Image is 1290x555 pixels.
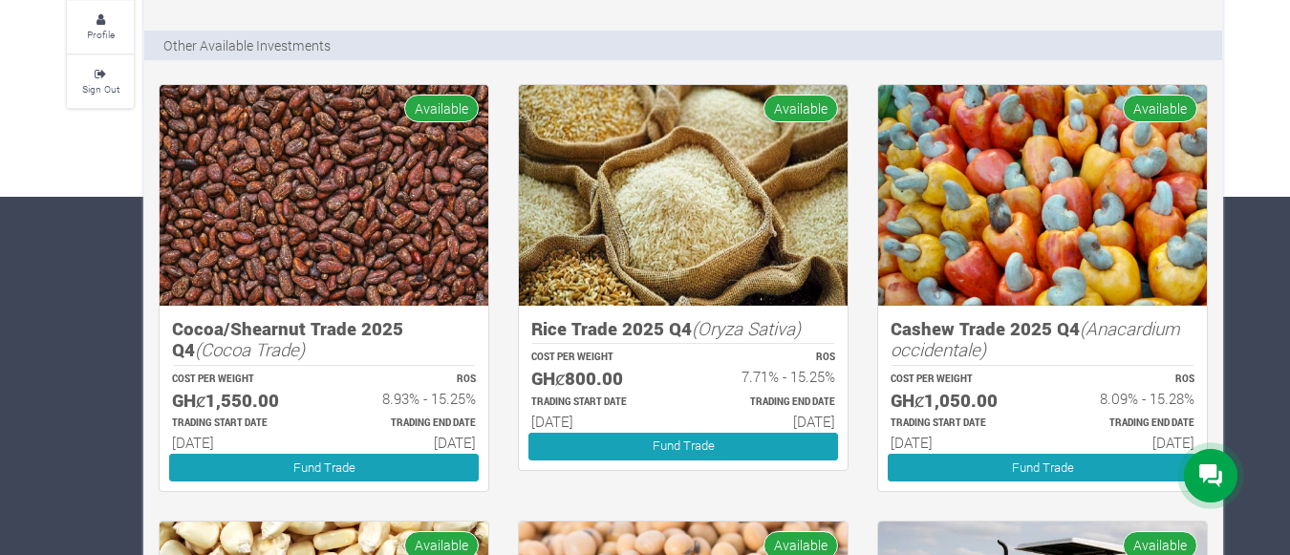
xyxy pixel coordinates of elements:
h5: GHȼ1,550.00 [172,390,307,412]
small: Profile [87,28,115,41]
a: Fund Trade [888,454,1197,481]
h5: GHȼ1,050.00 [891,390,1025,412]
h6: 8.93% - 15.25% [341,390,476,407]
a: Sign Out [67,55,134,108]
p: Estimated Trading End Date [700,395,835,410]
img: growforme image [519,85,848,306]
p: Estimated Trading Start Date [891,416,1025,431]
p: Estimated Trading End Date [341,416,476,431]
span: Available [404,95,479,122]
small: Sign Out [82,82,119,96]
h6: 7.71% - 15.25% [700,368,835,385]
span: Available [763,95,838,122]
p: COST PER WEIGHT [891,373,1025,387]
h6: [DATE] [700,413,835,430]
p: Other Available Investments [163,35,331,55]
h6: [DATE] [172,434,307,451]
h6: 8.09% - 15.28% [1060,390,1194,407]
img: growforme image [160,85,488,306]
a: Fund Trade [169,454,479,481]
h6: [DATE] [341,434,476,451]
i: (Anacardium occidentale) [891,316,1180,362]
p: Estimated Trading Start Date [531,395,666,410]
h5: Cashew Trade 2025 Q4 [891,318,1194,361]
i: (Cocoa Trade) [195,337,305,361]
h6: [DATE] [891,434,1025,451]
h5: Cocoa/Shearnut Trade 2025 Q4 [172,318,476,361]
h6: [DATE] [1060,434,1194,451]
h5: GHȼ800.00 [531,368,666,390]
p: Estimated Trading End Date [1060,416,1194,431]
p: ROS [700,351,835,365]
i: (Oryza Sativa) [692,316,801,340]
p: ROS [341,373,476,387]
span: Available [1123,95,1197,122]
p: COST PER WEIGHT [172,373,307,387]
p: Estimated Trading Start Date [172,416,307,431]
p: COST PER WEIGHT [531,351,666,365]
a: Profile [67,1,134,53]
a: Fund Trade [528,433,838,460]
img: growforme image [878,85,1207,306]
h5: Rice Trade 2025 Q4 [531,318,835,340]
h6: [DATE] [531,413,666,430]
p: ROS [1060,373,1194,387]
